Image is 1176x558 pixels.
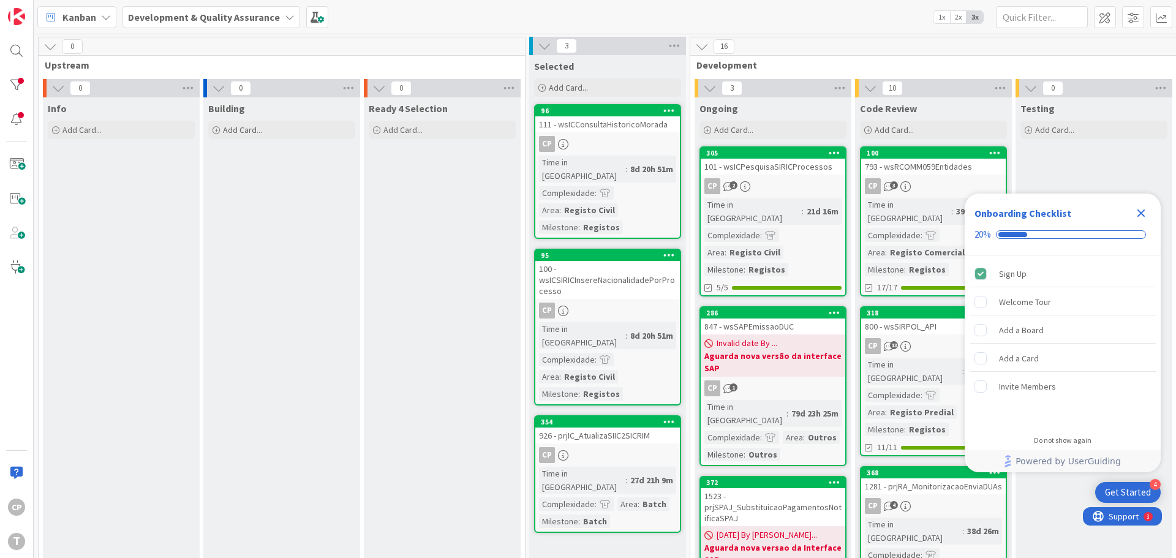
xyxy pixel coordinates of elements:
[965,255,1161,428] div: Checklist items
[706,149,845,157] div: 305
[625,473,627,487] span: :
[701,319,845,334] div: 847 - wsSAPEmissaoDUC
[786,407,788,420] span: :
[534,415,681,533] a: 354926 - prjIC_AtualizaSIIC2SICRIMCPTime in [GEOGRAPHIC_DATA]:27d 21h 9mComplexidade:Area:BatchMi...
[860,102,917,115] span: Code Review
[541,251,680,260] div: 95
[539,221,578,234] div: Milestone
[699,306,846,466] a: 286847 - wsSAPEmissaoDUCInvalid date By ...Aguarda nova versão da interface SAPCPTime in [GEOGRAP...
[861,178,1006,194] div: CP
[595,186,597,200] span: :
[962,524,964,538] span: :
[580,387,623,401] div: Registos
[1016,454,1121,469] span: Powered by UserGuiding
[383,124,423,135] span: Add Card...
[704,228,760,242] div: Complexidade
[539,447,555,463] div: CP
[999,295,1051,309] div: Welcome Tour
[861,307,1006,319] div: 318
[861,159,1006,175] div: 793 - wsRCOMM059Entidades
[890,501,898,509] span: 4
[970,260,1156,287] div: Sign Up is complete.
[860,306,1007,456] a: 318800 - wsSIRPOL_APICPTime in [GEOGRAPHIC_DATA]:21d 17mComplexidade:Area:Registo PredialMileston...
[578,515,580,528] span: :
[804,205,842,218] div: 21d 16m
[535,105,680,132] div: 96111 - wsICConsultaHistoricoMorada
[535,250,680,261] div: 95
[875,124,914,135] span: Add Card...
[865,198,951,225] div: Time in [GEOGRAPHIC_DATA]
[699,146,846,296] a: 305101 - wsICPesquisaSIRICProcessosCPTime in [GEOGRAPHIC_DATA]:21d 16mComplexidade:Area:Registo C...
[904,423,906,436] span: :
[561,203,618,217] div: Registo Civil
[595,497,597,511] span: :
[974,229,1151,240] div: Checklist progress: 20%
[535,417,680,428] div: 354
[369,102,448,115] span: Ready 4 Selection
[964,524,1002,538] div: 38d 26m
[535,303,680,319] div: CP
[535,105,680,116] div: 96
[580,515,610,528] div: Batch
[704,380,720,396] div: CP
[8,499,25,516] div: CP
[706,309,845,317] div: 286
[921,388,922,402] span: :
[1020,102,1055,115] span: Testing
[539,467,625,494] div: Time in [GEOGRAPHIC_DATA]
[860,146,1007,296] a: 100793 - wsRCOMM059EntidadesCPTime in [GEOGRAPHIC_DATA]:39d 7h 10mComplexidade:Area:Registo Comer...
[8,8,25,25] img: Visit kanbanzone.com
[535,417,680,443] div: 354926 - prjIC_AtualizaSIIC2SICRIM
[534,60,574,72] span: Selected
[223,124,262,135] span: Add Card...
[701,307,845,319] div: 286
[877,281,897,294] span: 17/17
[1131,203,1151,223] div: Close Checklist
[539,370,559,383] div: Area
[699,102,738,115] span: Ongoing
[921,228,922,242] span: :
[861,498,1006,514] div: CP
[704,263,744,276] div: Milestone
[861,148,1006,175] div: 100793 - wsRCOMM059Entidades
[128,11,280,23] b: Development & Quality Assurance
[627,473,676,487] div: 27d 21h 9m
[788,407,842,420] div: 79d 23h 25m
[704,448,744,461] div: Milestone
[887,246,968,259] div: Registo Comercial
[704,350,842,374] b: Aguarda nova versão da interface SAP
[535,447,680,463] div: CP
[760,228,762,242] span: :
[717,337,777,350] span: Invalid date By ...
[701,380,845,396] div: CP
[561,370,618,383] div: Registo Civil
[62,39,83,54] span: 0
[867,149,1006,157] div: 100
[8,533,25,550] div: T
[549,82,588,93] span: Add Card...
[890,341,898,349] span: 13
[704,400,786,427] div: Time in [GEOGRAPHIC_DATA]
[714,39,734,54] span: 16
[539,186,595,200] div: Complexidade
[951,205,953,218] span: :
[865,263,904,276] div: Milestone
[706,478,845,487] div: 372
[704,431,760,444] div: Complexidade
[64,5,67,15] div: 3
[802,205,804,218] span: :
[906,423,949,436] div: Registos
[539,156,625,183] div: Time in [GEOGRAPHIC_DATA]
[865,178,881,194] div: CP
[865,246,885,259] div: Area
[861,478,1006,494] div: 1281 - prjRA_MonitorizacaoEnviaDUAs
[744,263,745,276] span: :
[744,448,745,461] span: :
[729,181,737,189] span: 2
[974,206,1071,221] div: Onboarding Checklist
[701,488,845,526] div: 1523 - prjSPAJ_SubstituicaoPagamentosNotificaSPAJ
[62,10,96,25] span: Kanban
[625,162,627,176] span: :
[865,338,881,354] div: CP
[861,338,1006,354] div: CP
